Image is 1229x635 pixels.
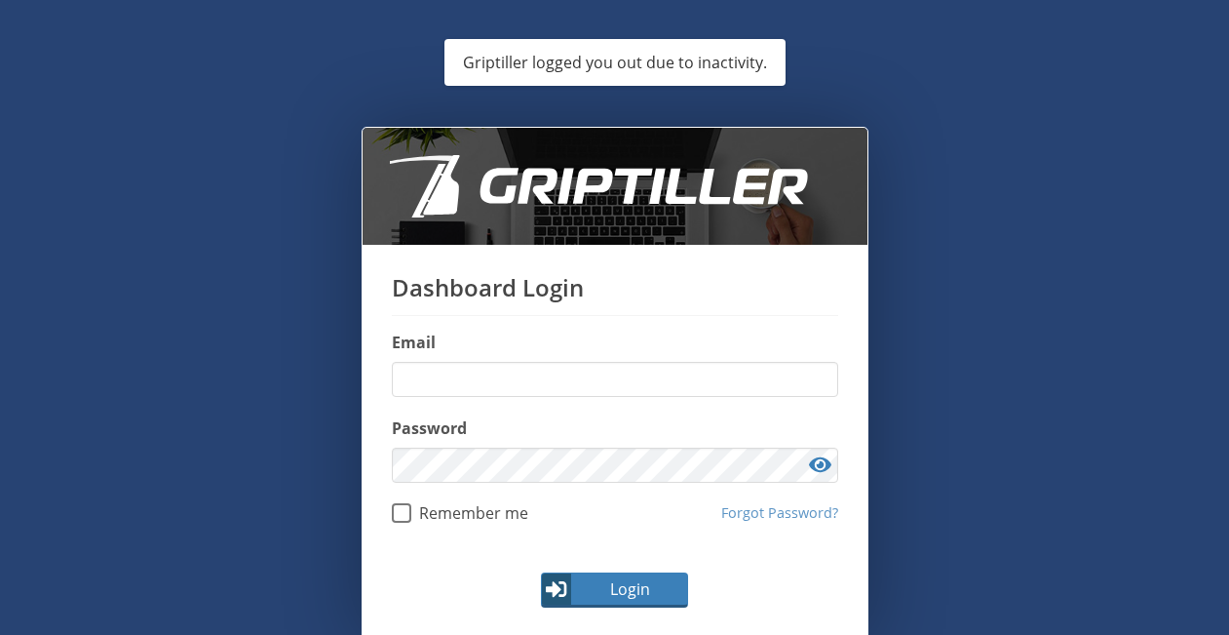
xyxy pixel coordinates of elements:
span: Remember me [411,503,528,523]
label: Password [392,417,838,440]
a: Forgot Password? [721,502,838,524]
h1: Dashboard Login [392,274,838,316]
label: Email [392,331,838,354]
span: Login [574,577,687,601]
button: Login [541,573,688,608]
div: Griptiller logged you out due to inactivity. [447,43,783,82]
